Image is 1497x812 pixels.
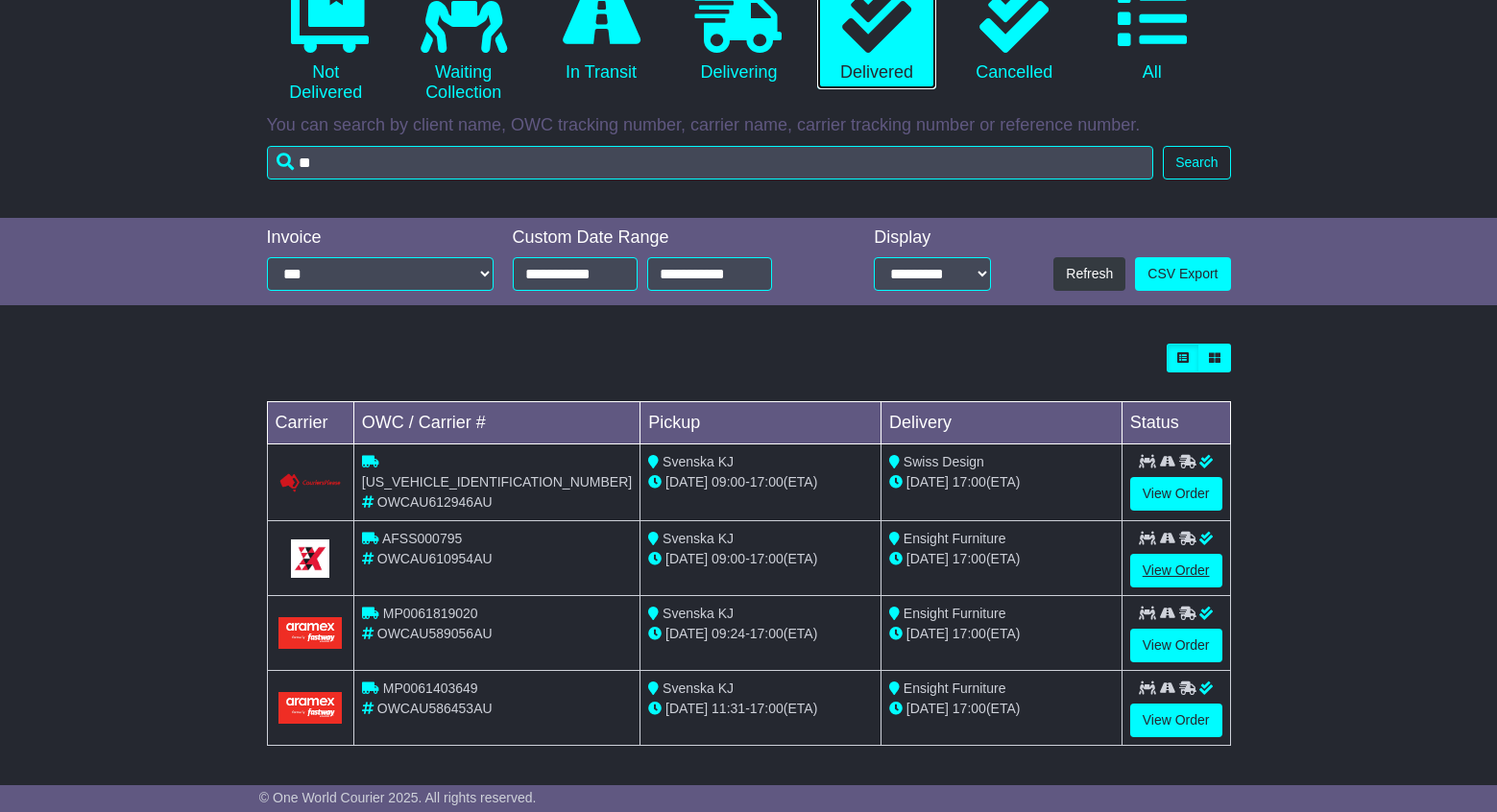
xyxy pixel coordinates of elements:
[906,551,949,566] span: [DATE]
[953,474,986,490] span: 17:00
[665,701,708,716] span: [DATE]
[881,402,1122,444] td: Delivery
[377,701,493,716] span: OWCAU586453AU
[904,606,1006,621] span: Ensight Furniture
[1053,257,1125,291] button: Refresh
[665,551,708,566] span: [DATE]
[648,472,873,492] div: - (ETA)
[513,227,821,249] div: Custom Date Range
[889,472,1114,492] div: (ETA)
[267,115,1231,136] p: You can search by client name, OWC tracking number, carrier name, carrier tracking number or refe...
[750,474,784,490] span: 17:00
[648,624,873,644] div: - (ETA)
[1130,629,1222,662] a: View Order
[712,474,745,490] span: 09:00
[362,474,632,490] span: [US_VEHICLE_IDENTIFICATION_NUMBER]
[663,606,734,621] span: Svenska KJ
[904,531,1006,546] span: Ensight Furniture
[750,626,784,641] span: 17:00
[1122,402,1230,444] td: Status
[377,551,493,566] span: OWCAU610954AU
[383,681,478,696] span: MP0061403649
[383,606,478,621] span: MP0061819020
[665,474,708,490] span: [DATE]
[1135,257,1230,291] a: CSV Export
[889,699,1114,719] div: (ETA)
[382,531,462,546] span: AFSS000795
[278,473,342,493] img: Couriers_Please.png
[904,681,1006,696] span: Ensight Furniture
[750,551,784,566] span: 17:00
[904,454,984,469] span: Swiss Design
[889,624,1114,644] div: (ETA)
[953,626,986,641] span: 17:00
[906,474,949,490] span: [DATE]
[1130,554,1222,587] a: View Order
[640,402,881,444] td: Pickup
[377,494,493,510] span: OWCAU612946AU
[278,692,342,724] img: Aramex.png
[267,227,494,249] div: Invoice
[259,790,537,805] span: © One World Courier 2025. All rights reserved.
[712,626,745,641] span: 09:24
[889,549,1114,569] div: (ETA)
[1130,704,1222,737] a: View Order
[291,539,329,578] img: GetCarrierServiceLogo
[874,227,991,249] div: Display
[906,626,949,641] span: [DATE]
[663,681,734,696] span: Svenska KJ
[353,402,640,444] td: OWC / Carrier #
[648,699,873,719] div: - (ETA)
[663,454,734,469] span: Svenska KJ
[906,701,949,716] span: [DATE]
[648,549,873,569] div: - (ETA)
[712,701,745,716] span: 11:31
[267,402,353,444] td: Carrier
[953,551,986,566] span: 17:00
[663,531,734,546] span: Svenska KJ
[278,617,342,649] img: Aramex.png
[1130,477,1222,511] a: View Order
[750,701,784,716] span: 17:00
[377,626,493,641] span: OWCAU589056AU
[1163,146,1230,179] button: Search
[712,551,745,566] span: 09:00
[665,626,708,641] span: [DATE]
[953,701,986,716] span: 17:00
